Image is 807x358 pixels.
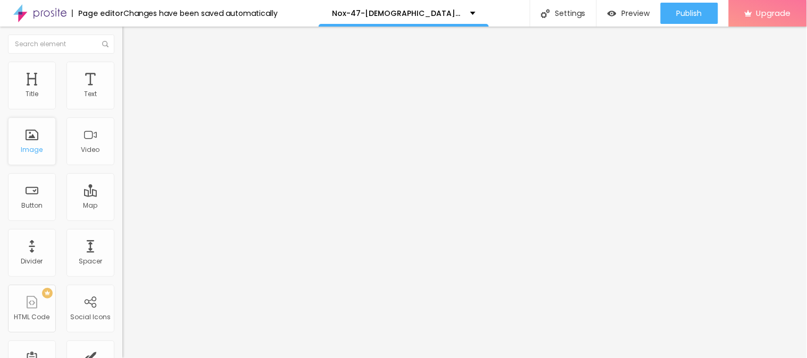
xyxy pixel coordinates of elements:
span: Publish [677,9,702,18]
div: Page editor [72,10,123,17]
div: Button [21,202,43,209]
div: Map [84,202,98,209]
button: Preview [597,3,661,24]
div: Image [21,146,43,154]
span: Upgrade [756,8,791,18]
img: view-1.svg [608,9,617,18]
span: Preview [622,9,650,18]
div: Title [26,90,38,98]
div: HTML Code [14,313,50,321]
input: Search element [8,35,114,54]
div: Social Icons [70,313,111,321]
div: Changes have been saved automatically [123,10,278,17]
iframe: Editor [122,27,807,358]
div: Text [84,90,97,98]
div: Video [81,146,100,154]
img: Icone [541,9,550,18]
div: Spacer [79,258,102,265]
img: Icone [102,41,109,47]
p: Nox-47-[DEMOGRAPHIC_DATA][MEDICAL_DATA] [332,10,462,17]
button: Publish [661,3,718,24]
div: Divider [21,258,43,265]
